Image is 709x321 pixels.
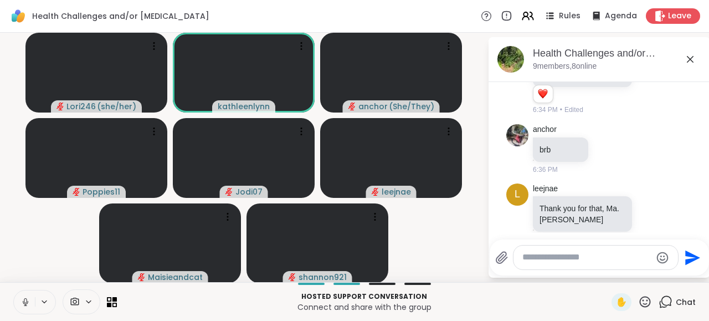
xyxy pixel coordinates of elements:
img: ShareWell Logomark [9,7,28,26]
span: Leave [668,11,691,22]
span: Agenda [605,11,637,22]
span: audio-muted [225,188,233,196]
span: Health Challenges and/or [MEDICAL_DATA] [32,11,209,22]
div: Reaction list [533,85,553,103]
p: 9 members, 8 online [533,61,597,72]
span: l [515,187,520,202]
span: Poppies11 [83,186,120,197]
button: Send [679,245,703,270]
a: anchor [533,124,557,135]
span: shannon921 [299,272,347,283]
span: Jodi07 [235,186,263,197]
span: audio-muted [73,188,80,196]
p: brb [540,144,582,155]
p: Connect and share with the group [124,302,605,313]
img: https://sharewell-space-live.sfo3.digitaloceanspaces.com/user-generated/bd698b57-9748-437a-a102-e... [506,124,528,146]
span: leejnae [382,186,411,197]
span: • [560,105,562,115]
div: Health Challenges and/or [MEDICAL_DATA], [DATE] [533,47,701,60]
span: Chat [676,297,696,308]
span: audio-muted [348,103,356,110]
p: Thank you for that, Ma. [PERSON_NAME] [540,203,625,225]
button: Reactions: love [537,90,548,99]
span: Lori246 [66,101,96,112]
textarea: Type your message [522,252,651,263]
img: Health Challenges and/or Chronic Pain, Oct 06 [497,46,524,73]
a: leejnae [533,184,558,195]
span: audio-muted [56,103,64,110]
span: audio-muted [138,273,146,281]
span: 6:36 PM [533,165,558,175]
span: audio-muted [372,188,379,196]
span: Rules [559,11,580,22]
span: Edited [564,105,583,115]
span: Maisieandcat [148,272,203,283]
span: kathleenlynn [218,101,270,112]
span: 6:34 PM [533,105,558,115]
span: anchor [358,101,388,112]
span: ( She/They ) [389,101,434,112]
span: audio-muted [289,273,296,281]
button: Emoji picker [656,251,669,264]
span: ( she/her ) [97,101,136,112]
p: Hosted support conversation [124,292,605,302]
span: ✋ [616,295,627,309]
